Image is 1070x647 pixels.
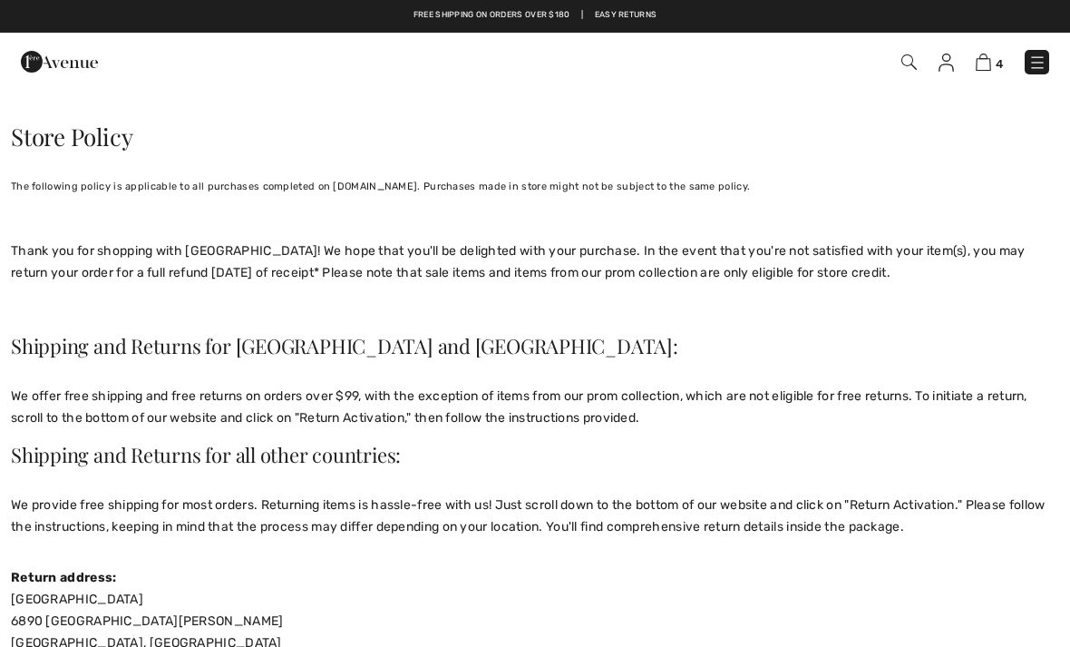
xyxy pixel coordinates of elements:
[11,388,1027,426] span: We offer free shipping and free returns on orders over $99, with the exception of items from our ...
[21,52,98,69] a: 1ère Avenue
[939,54,954,72] img: My Info
[996,57,1003,71] span: 4
[595,9,657,22] a: Easy Returns
[901,54,917,70] img: Search
[11,332,678,359] span: Shipping and Returns for [GEOGRAPHIC_DATA] and [GEOGRAPHIC_DATA]:
[11,497,1046,534] span: We provide free shipping for most orders. Returning items is hassle-free with us! Just scroll dow...
[21,44,98,80] img: 1ère Avenue
[581,9,583,22] span: |
[11,89,1059,167] h1: Store Policy
[11,181,750,192] span: The following policy is applicable to all purchases completed on [DOMAIN_NAME]. Purchases made in...
[976,54,991,71] img: Shopping Bag
[1028,54,1046,72] img: Menu
[11,243,1026,280] span: Thank you for shopping with [GEOGRAPHIC_DATA]! We hope that you'll be delighted with your purchas...
[11,441,401,468] span: Shipping and Returns for all other countries:
[976,51,1003,73] a: 4
[11,570,117,585] span: Return address:
[413,9,570,22] a: Free shipping on orders over $180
